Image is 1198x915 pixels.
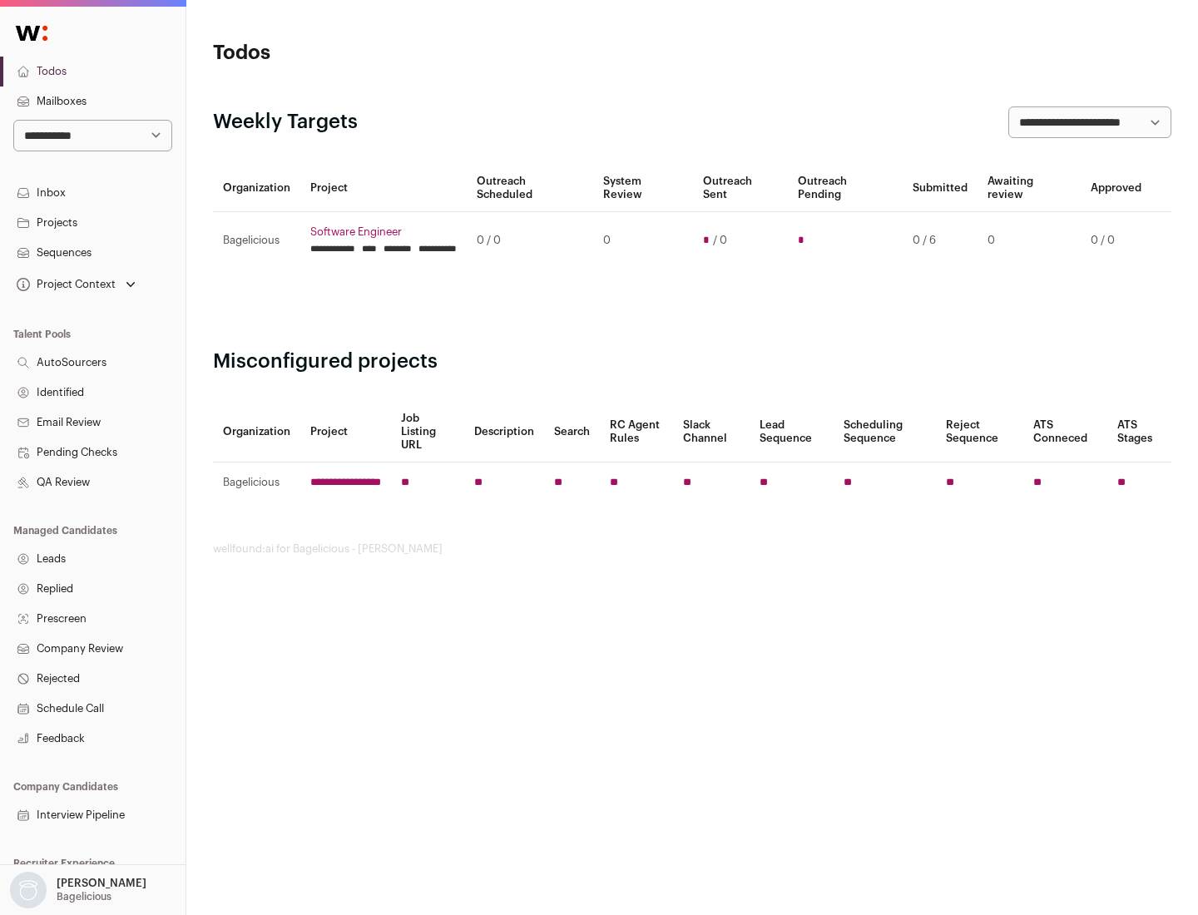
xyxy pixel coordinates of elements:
th: Scheduling Sequence [834,402,936,462]
th: Awaiting review [978,165,1081,212]
th: ATS Conneced [1023,402,1106,462]
th: Outreach Sent [693,165,789,212]
div: Project Context [13,278,116,291]
button: Open dropdown [13,273,139,296]
td: Bagelicious [213,212,300,270]
th: Outreach Pending [788,165,902,212]
button: Open dropdown [7,872,150,908]
th: Slack Channel [673,402,750,462]
span: / 0 [713,234,727,247]
th: RC Agent Rules [600,402,672,462]
th: Search [544,402,600,462]
td: 0 [978,212,1081,270]
th: Organization [213,402,300,462]
p: [PERSON_NAME] [57,877,146,890]
th: Reject Sequence [936,402,1024,462]
h1: Todos [213,40,532,67]
td: 0 / 0 [1081,212,1151,270]
td: 0 / 6 [903,212,978,270]
a: Software Engineer [310,225,457,239]
th: Outreach Scheduled [467,165,593,212]
td: 0 / 0 [467,212,593,270]
th: Submitted [903,165,978,212]
footer: wellfound:ai for Bagelicious - [PERSON_NAME] [213,542,1171,556]
th: Description [464,402,544,462]
h2: Weekly Targets [213,109,358,136]
img: Wellfound [7,17,57,50]
td: 0 [593,212,692,270]
th: ATS Stages [1107,402,1171,462]
th: Project [300,165,467,212]
th: System Review [593,165,692,212]
th: Approved [1081,165,1151,212]
p: Bagelicious [57,890,111,903]
td: Bagelicious [213,462,300,503]
img: nopic.png [10,872,47,908]
th: Project [300,402,391,462]
th: Job Listing URL [391,402,464,462]
th: Lead Sequence [750,402,834,462]
h2: Misconfigured projects [213,349,1171,375]
th: Organization [213,165,300,212]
